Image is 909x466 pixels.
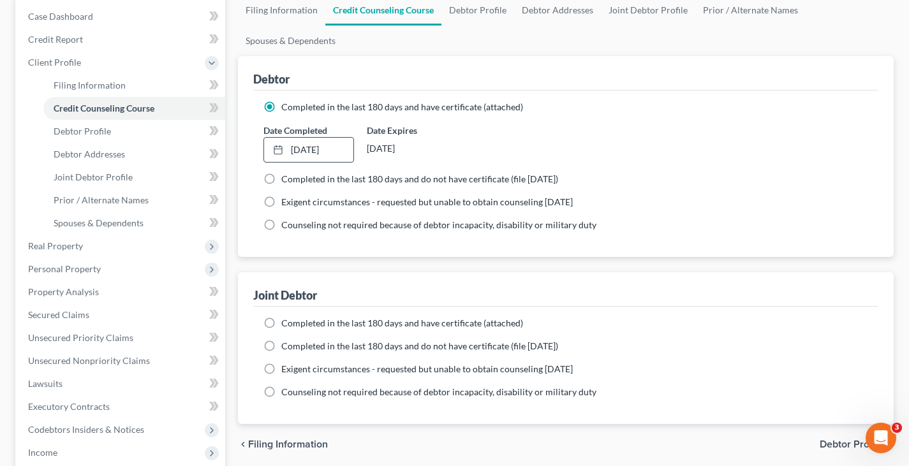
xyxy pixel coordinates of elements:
span: Debtor Addresses [54,149,125,159]
a: Credit Counseling Course [43,97,225,120]
a: Property Analysis [18,280,225,303]
span: Secured Claims [28,309,89,320]
span: 3 [892,423,902,433]
span: Exigent circumstances - requested but unable to obtain counseling [DATE] [281,363,573,374]
span: Completed in the last 180 days and have certificate (attached) [281,317,523,328]
a: Secured Claims [18,303,225,326]
a: Joint Debtor Profile [43,166,225,189]
span: Credit Counseling Course [54,103,154,113]
label: Date Expires [367,124,457,137]
span: Joint Debtor Profile [54,171,133,182]
a: Spouses & Dependents [43,212,225,235]
span: Real Property [28,240,83,251]
div: [DATE] [367,137,457,160]
span: Unsecured Nonpriority Claims [28,355,150,366]
span: Completed in the last 180 days and do not have certificate (file [DATE]) [281,340,558,351]
span: Income [28,447,57,458]
span: Credit Report [28,34,83,45]
span: Executory Contracts [28,401,110,412]
button: Debtor Profile chevron_right [820,439,894,449]
label: Date Completed [263,124,327,137]
a: Credit Report [18,28,225,51]
span: Filing Information [248,439,328,449]
span: Completed in the last 180 days and have certificate (attached) [281,101,523,112]
span: Counseling not required because of debtor incapacity, disability or military duty [281,386,596,397]
a: Filing Information [43,74,225,97]
span: Property Analysis [28,286,99,297]
span: Spouses & Dependents [54,217,144,228]
a: Lawsuits [18,372,225,395]
span: Debtor Profile [820,439,883,449]
span: Unsecured Priority Claims [28,332,133,343]
div: Debtor [253,71,290,87]
span: Filing Information [54,80,126,91]
span: Lawsuits [28,378,63,389]
a: Prior / Alternate Names [43,189,225,212]
span: Counseling not required because of debtor incapacity, disability or military duty [281,219,596,230]
span: Case Dashboard [28,11,93,22]
a: Case Dashboard [18,5,225,28]
div: Joint Debtor [253,288,317,303]
a: [DATE] [264,138,353,162]
span: Prior / Alternate Names [54,194,149,205]
span: Completed in the last 180 days and do not have certificate (file [DATE]) [281,173,558,184]
span: Debtor Profile [54,126,111,136]
button: chevron_left Filing Information [238,439,328,449]
a: Unsecured Nonpriority Claims [18,349,225,372]
span: Personal Property [28,263,101,274]
a: Debtor Profile [43,120,225,143]
a: Debtor Addresses [43,143,225,166]
iframe: Intercom live chat [866,423,896,453]
span: Exigent circumstances - requested but unable to obtain counseling [DATE] [281,196,573,207]
a: Executory Contracts [18,395,225,418]
span: Codebtors Insiders & Notices [28,424,144,435]
span: Client Profile [28,57,81,68]
a: Unsecured Priority Claims [18,326,225,349]
a: Spouses & Dependents [238,25,343,56]
i: chevron_left [238,439,248,449]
